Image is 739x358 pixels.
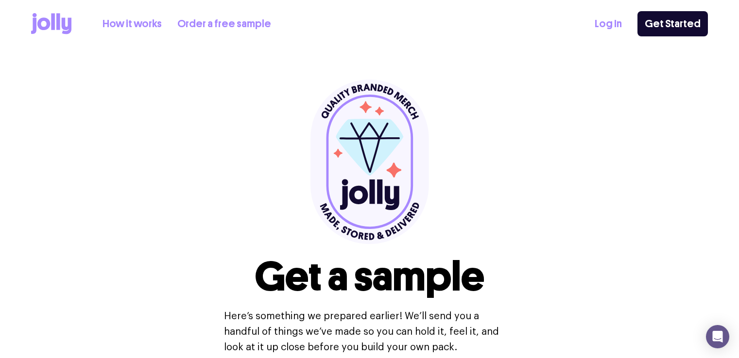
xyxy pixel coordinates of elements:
a: Order a free sample [177,16,271,32]
a: Log In [595,16,622,32]
a: How it works [103,16,162,32]
p: Here’s something we prepared earlier! We’ll send you a handful of things we’ve made so you can ho... [224,309,516,355]
a: Get Started [637,11,708,36]
h1: Get a sample [255,256,484,297]
div: Open Intercom Messenger [706,325,729,348]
